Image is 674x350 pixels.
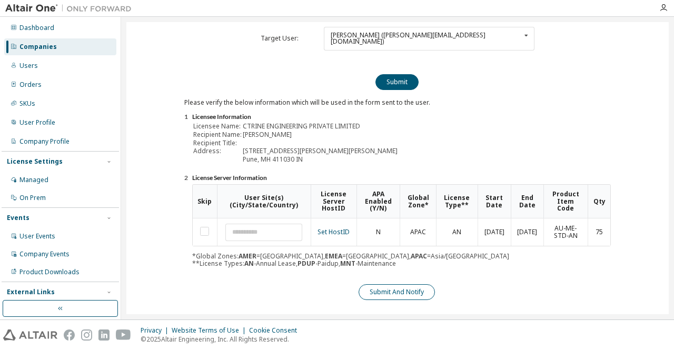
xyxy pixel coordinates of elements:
th: User Site(s) (City/State/Country) [217,185,311,218]
div: User Events [19,232,55,241]
p: © 2025 Altair Engineering, Inc. All Rights Reserved. [141,335,303,344]
td: 75 [588,218,610,246]
td: [DATE] [511,218,543,246]
b: MNT [340,259,355,268]
li: Licensee Information [192,113,611,122]
th: Qty [588,185,610,218]
b: PDUP [298,259,315,268]
div: Managed [19,176,48,184]
a: Set HostID [318,227,350,236]
img: instagram.svg [81,329,92,341]
button: Submit And Notify [359,284,435,300]
img: Altair One [5,3,137,14]
td: N [356,218,400,246]
b: AMER [239,252,256,261]
td: AU-ME-STD-AN [543,218,588,246]
td: [PERSON_NAME] [243,131,398,138]
th: Global Zone* [400,185,436,218]
div: Dashboard [19,24,54,32]
th: License Server HostID [311,185,356,218]
td: Recipient Title: [193,139,242,147]
img: facebook.svg [64,329,75,341]
td: [STREET_ADDRESS][PERSON_NAME][PERSON_NAME] [243,147,398,155]
div: Users [19,62,38,70]
th: Skip [193,185,217,218]
div: SKUs [19,99,35,108]
th: Product Item Code [543,185,588,218]
div: External Links [7,288,55,296]
div: Company Events [19,250,70,258]
img: linkedin.svg [98,329,110,341]
div: Cookie Consent [249,326,303,335]
b: EMEA [325,252,342,261]
div: Company Profile [19,137,70,146]
div: Privacy [141,326,172,335]
th: Start Date [478,185,511,218]
td: Pune, MH 411030 IN [243,156,398,163]
td: Address: [193,147,242,155]
th: License Type** [436,185,477,218]
td: Target User: [261,27,319,51]
div: On Prem [19,194,46,202]
img: youtube.svg [116,329,131,341]
button: Submit [375,74,419,90]
b: APAC [411,252,427,261]
div: Companies [19,43,57,51]
b: AN [244,259,254,268]
li: License Server Information [192,174,611,183]
div: Please verify the below information which will be used in the form sent to the user. [184,98,611,301]
div: *Global Zones: =[GEOGRAPHIC_DATA], =[GEOGRAPHIC_DATA], =Asia/[GEOGRAPHIC_DATA] **License Types: -... [192,184,611,267]
td: APAC [400,218,436,246]
div: Events [7,214,29,222]
th: APA Enabled (Y/N) [356,185,400,218]
div: Orders [19,81,42,89]
div: User Profile [19,118,55,127]
div: Product Downloads [19,268,80,276]
td: CTRINE ENGINEERING PRIVATE LIMITED [243,123,398,130]
div: Website Terms of Use [172,326,249,335]
th: End Date [511,185,543,218]
div: [PERSON_NAME] ([PERSON_NAME][EMAIL_ADDRESS][DOMAIN_NAME]) [331,32,521,45]
img: altair_logo.svg [3,329,57,341]
div: License Settings [7,157,63,166]
td: [DATE] [478,218,511,246]
td: Recipient Name: [193,131,242,138]
td: AN [436,218,477,246]
td: Licensee Name: [193,123,242,130]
